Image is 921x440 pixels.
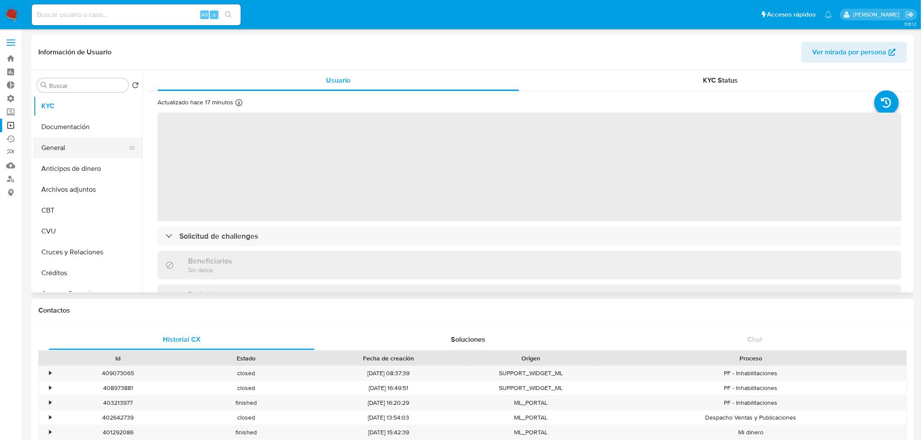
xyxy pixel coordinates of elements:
div: SUPPORT_WIDGET_ML [467,381,595,395]
button: Créditos [34,263,142,283]
p: Actualizado hace 17 minutos [158,98,233,107]
div: closed [182,381,310,395]
span: ‌ [158,113,901,221]
a: Salir [905,10,914,19]
p: ludmila.lanatti@mercadolibre.com [853,10,902,19]
button: General [34,137,135,158]
div: 401292086 [54,425,182,440]
p: Sin datos [188,266,232,274]
button: Anticipos de dinero [34,158,142,179]
span: Historial CX [163,334,201,344]
div: PF - Inhabilitaciones [595,396,907,410]
div: closed [182,366,310,380]
div: Id [60,354,176,363]
a: Notificaciones [825,11,832,18]
div: Parientes [158,284,901,313]
div: ML_PORTAL [467,425,595,440]
div: [DATE] 16:49:51 [310,381,467,395]
div: BeneficiariosSin datos [158,251,901,279]
div: Mi dinero [595,425,907,440]
button: Archivos adjuntos [34,179,142,200]
h1: Contactos [38,306,907,315]
div: [DATE] 16:20:29 [310,396,467,410]
div: ML_PORTAL [467,396,595,410]
button: Ver mirada por persona [801,42,907,63]
div: Estado [188,354,304,363]
div: • [49,399,51,407]
div: SUPPORT_WIDGET_ML [467,366,595,380]
span: Soluciones [451,334,486,344]
button: Documentación [34,117,142,137]
div: 403213977 [54,396,182,410]
h3: Beneficiarios [188,256,232,266]
span: KYC Status [703,75,738,85]
div: • [49,413,51,422]
div: [DATE] 13:54:03 [310,410,467,425]
div: [DATE] 08:37:39 [310,366,467,380]
div: 408973881 [54,381,182,395]
button: Cuentas Bancarias [34,283,142,304]
div: closed [182,410,310,425]
div: 409073065 [54,366,182,380]
button: Cruces y Relaciones [34,242,142,263]
div: Solicitud de challenges [158,226,901,246]
span: Accesos rápidos [767,10,816,19]
div: • [49,369,51,377]
button: KYC [34,96,142,117]
h3: Parientes [188,290,220,299]
div: PF - Inhabilitaciones [595,381,907,395]
div: ML_PORTAL [467,410,595,425]
button: search-icon [219,9,237,21]
div: • [49,428,51,437]
div: 402642739 [54,410,182,425]
button: Buscar [40,82,47,89]
input: Buscar usuario o caso... [32,9,241,20]
div: PF - Inhabilitaciones [595,366,907,380]
div: [DATE] 15:42:39 [310,425,467,440]
div: Despacho Ventas y Publicaciones [595,410,907,425]
span: Ver mirada por persona [813,42,887,63]
span: Alt [201,10,208,19]
span: s [213,10,215,19]
button: CVU [34,221,142,242]
input: Buscar [49,82,125,90]
div: • [49,384,51,392]
button: Volver al orden por defecto [132,82,139,91]
div: finished [182,396,310,410]
h3: Solicitud de challenges [179,231,258,241]
span: Chat [748,334,763,344]
h1: Información de Usuario [38,48,111,57]
div: Proceso [601,354,901,363]
button: CBT [34,200,142,221]
div: finished [182,425,310,440]
div: Origen [473,354,589,363]
span: Usuario [326,75,351,85]
div: Fecha de creación [316,354,461,363]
